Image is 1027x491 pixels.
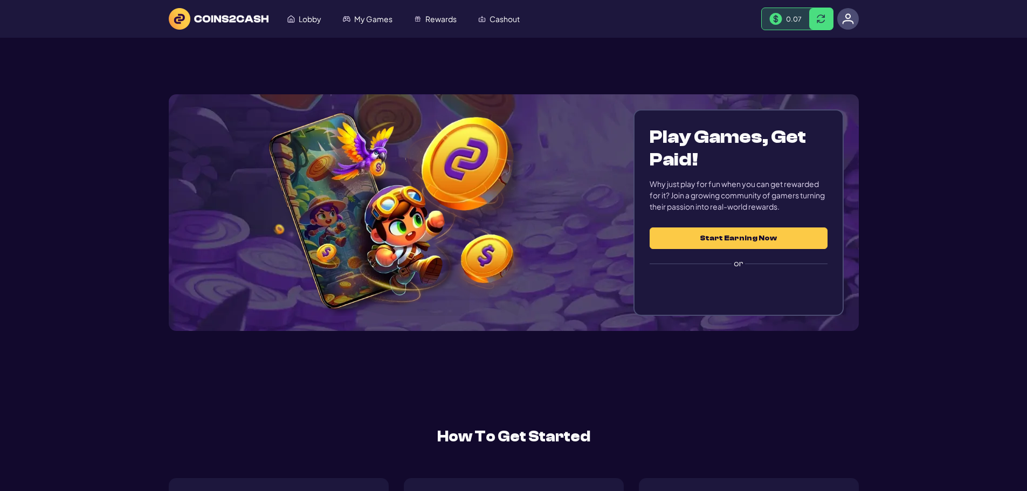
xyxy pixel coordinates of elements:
h1: Play Games, Get Paid! [650,126,827,171]
span: Lobby [299,15,321,23]
h2: How To Get Started [169,425,859,448]
button: Start Earning Now [650,227,827,249]
span: My Games [354,15,392,23]
label: or [650,249,827,278]
a: Rewards [403,9,467,29]
img: Cashout [478,15,486,23]
span: Cashout [490,15,520,23]
img: logo [842,13,854,25]
img: logo text [169,8,268,30]
img: Money Bill [769,13,782,25]
span: 0.07 [786,15,802,23]
a: Cashout [467,9,530,29]
img: Lobby [287,15,295,23]
span: Rewards [425,15,457,23]
iframe: Sign in with Google Button [644,277,832,301]
img: My Games [343,15,350,23]
a: Lobby [277,9,332,29]
img: Rewards [414,15,422,23]
a: My Games [332,9,403,29]
div: Why just play for fun when you can get rewarded for it? Join a growing community of gamers turnin... [650,178,827,212]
